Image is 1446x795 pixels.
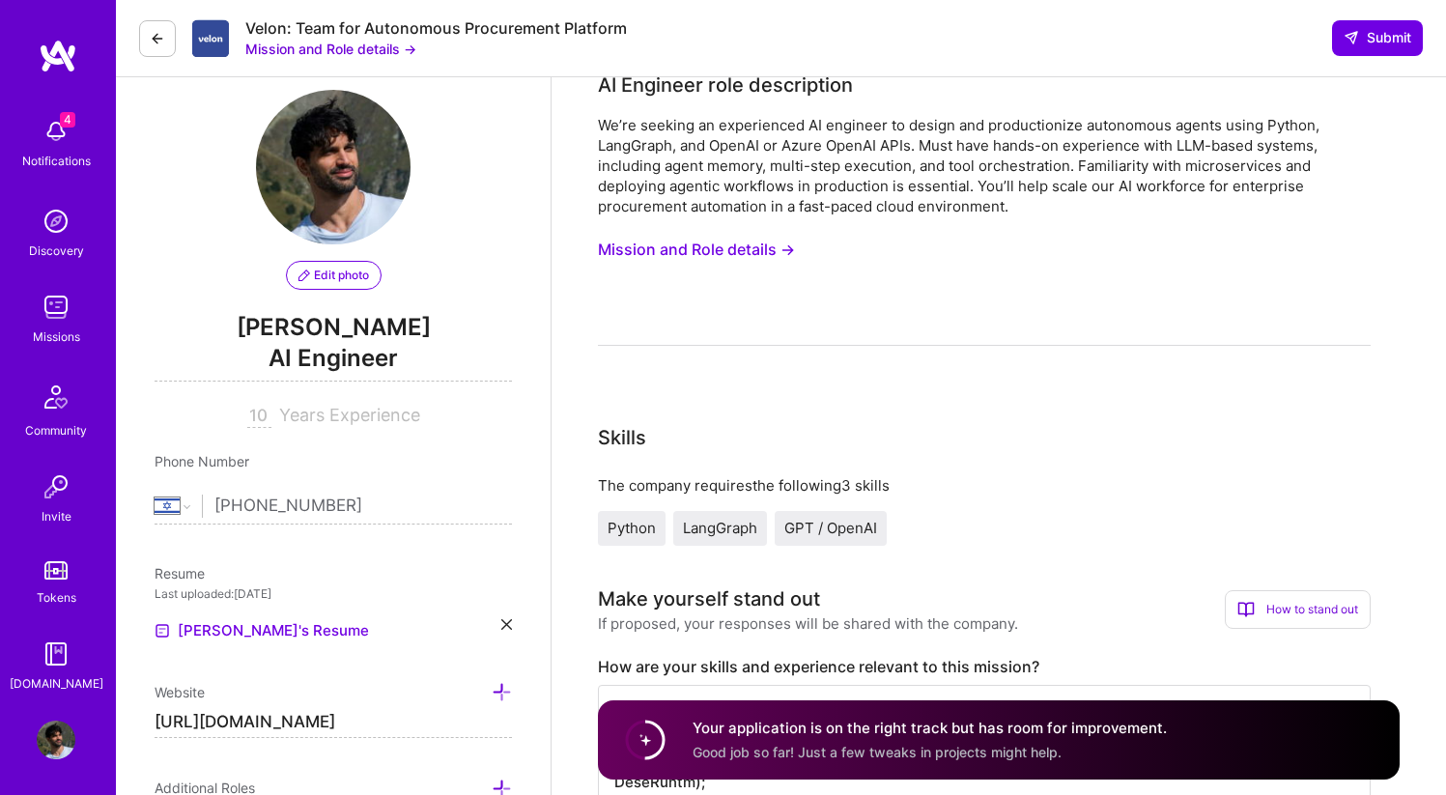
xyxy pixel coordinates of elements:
[501,619,512,630] i: icon Close
[1225,590,1371,629] div: How to stand out
[37,112,75,151] img: bell
[279,405,420,425] span: Years Experience
[155,707,512,738] input: http://...
[155,453,249,469] span: Phone Number
[598,613,1018,634] div: If proposed, your responses will be shared with the company.
[245,39,416,59] button: Mission and Role details →
[60,112,75,128] span: 4
[608,519,656,537] span: Python
[29,241,84,261] div: Discovery
[598,584,820,613] div: Make yourself stand out
[155,583,512,604] div: Last uploaded: [DATE]
[1237,601,1255,618] i: icon BookOpen
[155,619,369,642] a: [PERSON_NAME]'s Resume
[37,468,75,506] img: Invite
[286,261,382,290] button: Edit photo
[150,31,165,46] i: icon LeftArrowDark
[598,423,646,452] div: Skills
[693,744,1062,760] span: Good job so far! Just a few tweaks in projects might help.
[32,721,80,759] a: User Avatar
[25,420,87,440] div: Community
[598,115,1371,216] div: We’re seeking an experienced AI engineer to design and productionize autonomous agents using Pyth...
[1344,30,1359,45] i: icon SendLight
[1344,28,1411,47] span: Submit
[22,151,91,171] div: Notifications
[37,288,75,327] img: teamwork
[256,90,411,244] img: User Avatar
[245,18,627,39] div: Velon: Team for Autonomous Procurement Platform
[598,475,1371,496] div: The company requires the following 3 skills
[298,270,310,281] i: icon PencilPurple
[298,267,369,284] span: Edit photo
[1332,20,1423,55] button: Submit
[247,405,271,428] input: XX
[214,478,512,534] input: +1 (000) 000-0000
[37,635,75,673] img: guide book
[42,506,71,526] div: Invite
[192,19,230,58] img: Company Logo
[33,374,79,420] img: Community
[693,718,1167,738] h4: Your application is on the right track but has room for improvement.
[598,71,853,99] div: AI Engineer role description
[155,623,170,639] img: Resume
[155,565,205,582] span: Resume
[10,673,103,694] div: [DOMAIN_NAME]
[37,202,75,241] img: discovery
[598,232,795,268] button: Mission and Role details →
[39,39,77,73] img: logo
[683,519,757,537] span: LangGraph
[784,519,877,537] span: GPT / OpenAI
[33,327,80,347] div: Missions
[44,561,68,580] img: tokens
[598,657,1371,677] label: How are your skills and experience relevant to this mission?
[155,313,512,342] span: [PERSON_NAME]
[37,721,75,759] img: User Avatar
[37,587,76,608] div: Tokens
[155,342,512,382] span: AI Engineer
[155,684,205,700] span: Website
